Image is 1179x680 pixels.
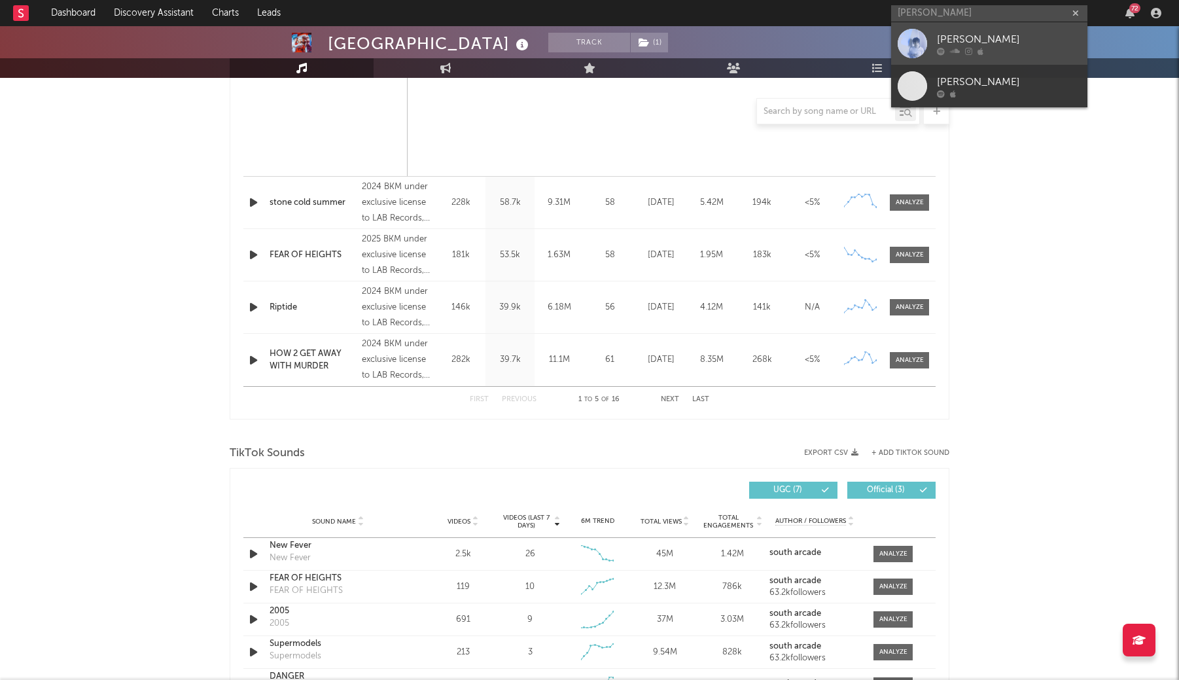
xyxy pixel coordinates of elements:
div: 37M [635,613,695,626]
button: (1) [631,33,668,52]
div: 2024 BKM under exclusive license to LAB Records, Ltd [362,284,433,331]
button: Previous [502,396,537,403]
div: 1.95M [690,249,733,262]
div: <5% [790,196,834,209]
span: of [601,397,609,403]
div: 228k [440,196,482,209]
button: + Add TikTok Sound [871,450,949,457]
button: Track [548,33,630,52]
div: N/A [790,301,834,314]
div: 1 5 16 [563,392,635,408]
button: First [470,396,489,403]
input: Search for artists [891,5,1087,22]
div: 2005 [270,605,406,618]
strong: south arcade [769,642,821,651]
span: to [584,397,592,403]
div: 6.18M [538,301,580,314]
div: 691 [432,613,493,626]
div: 58 [587,196,633,209]
div: 2005 [270,617,289,630]
a: south arcade [769,577,860,586]
div: 58.7k [489,196,531,209]
a: FEAR OF HEIGHTS [270,572,406,585]
div: 2025 BKM under exclusive license to LAB Records, Ltd [362,232,433,279]
div: 11.1M [538,353,580,367]
strong: south arcade [769,577,821,585]
div: 63.2k followers [769,588,860,598]
a: Riptide [270,301,355,314]
button: UGC(7) [749,482,837,499]
div: 72 [1129,3,1140,13]
div: New Fever [270,552,311,565]
span: TikTok Sounds [230,446,305,461]
a: stone cold summer [270,196,355,209]
div: 9.54M [635,646,695,659]
span: Sound Name [312,518,356,526]
div: 3.03M [702,613,763,626]
div: 4.12M [690,301,733,314]
div: 61 [587,353,633,367]
div: 63.2k followers [769,621,860,630]
a: HOW 2 GET AWAY WITH MURDER [270,348,355,373]
div: 39.7k [489,353,531,367]
span: Official ( 3 ) [856,486,916,494]
strong: south arcade [769,548,821,557]
div: 10 [525,581,535,594]
span: Author / Followers [775,517,846,526]
div: [GEOGRAPHIC_DATA] [328,33,532,54]
span: Total Engagements [702,514,755,529]
div: 63.2k followers [769,654,860,663]
div: [DATE] [639,301,683,314]
div: 9.31M [538,196,580,209]
a: [PERSON_NAME] [891,65,1087,107]
div: 1.63M [538,249,580,262]
div: 1.42M [702,548,763,561]
a: south arcade [769,548,860,558]
span: ( 1 ) [630,33,669,52]
div: [DATE] [639,196,683,209]
div: 26 [525,548,535,561]
div: 56 [587,301,633,314]
input: Search by song name or URL [757,107,895,117]
div: 58 [587,249,633,262]
div: 53.5k [489,249,531,262]
span: Videos [448,518,470,526]
div: FEAR OF HEIGHTS [270,584,343,598]
a: Supermodels [270,637,406,651]
div: 2.5k [432,548,493,561]
span: Total Views [641,518,682,526]
div: 194k [740,196,784,209]
span: Videos (last 7 days) [500,514,553,529]
div: [PERSON_NAME] [937,74,1081,90]
a: south arcade [769,609,860,618]
button: Last [692,396,709,403]
div: 9 [527,613,533,626]
div: 39.9k [489,301,531,314]
button: Export CSV [804,449,858,457]
div: 8.35M [690,353,733,367]
div: FEAR OF HEIGHTS [270,249,355,262]
div: 12.3M [635,581,695,594]
div: 141k [740,301,784,314]
div: 2024 BKM under exclusive license to LAB Records, Ltd [362,336,433,384]
div: <5% [790,353,834,367]
div: [DATE] [639,353,683,367]
div: 828k [702,646,763,659]
div: 213 [432,646,493,659]
div: 6M Trend [567,516,628,526]
div: 45M [635,548,695,561]
a: New Fever [270,539,406,552]
div: <5% [790,249,834,262]
a: [PERSON_NAME] [891,22,1087,65]
button: Next [661,396,679,403]
div: 282k [440,353,482,367]
button: Official(3) [847,482,936,499]
div: 181k [440,249,482,262]
div: 3 [528,646,533,659]
div: 146k [440,301,482,314]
